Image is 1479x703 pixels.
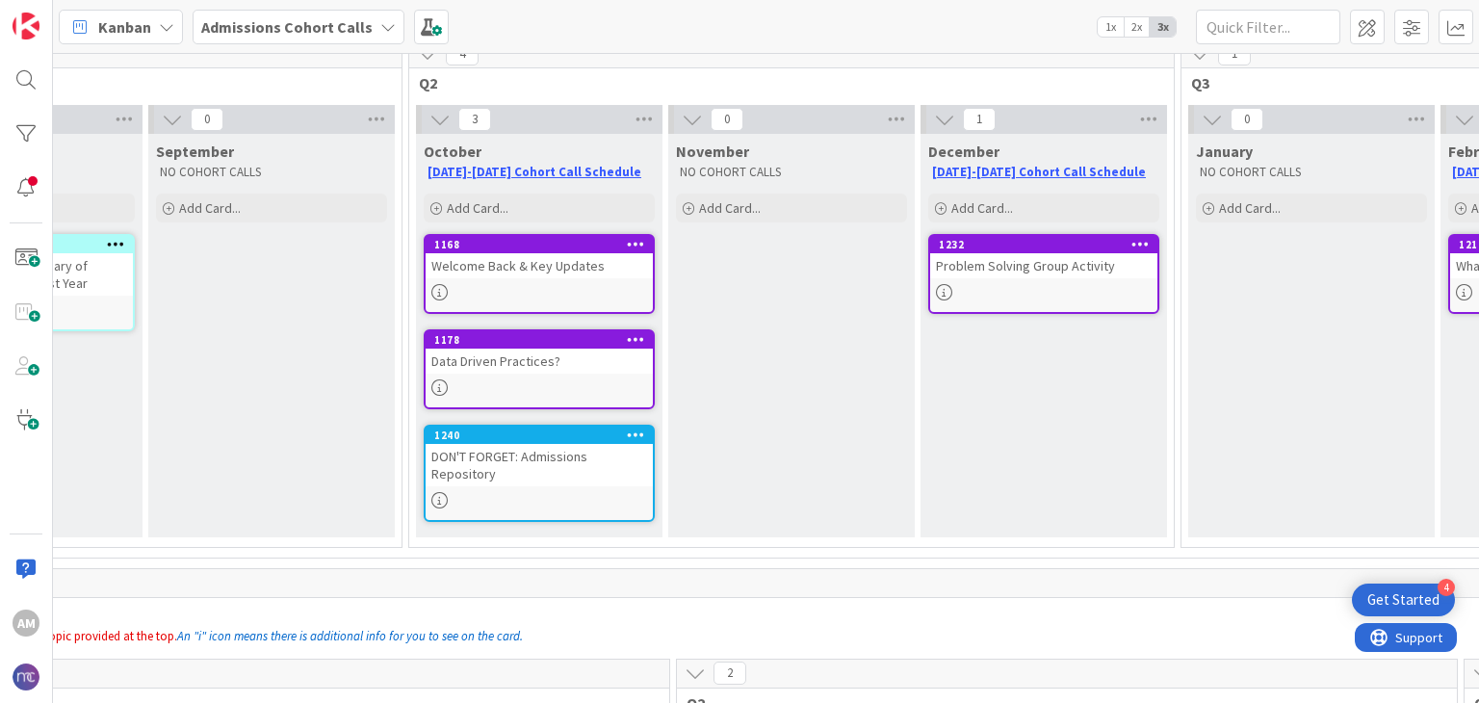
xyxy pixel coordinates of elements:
[1098,17,1124,37] span: 1x
[447,199,508,217] span: Add Card...
[1150,17,1176,37] span: 3x
[426,427,653,444] div: 1240
[939,238,1157,251] div: 1232
[98,15,151,39] span: Kanban
[13,664,39,690] img: avatar
[424,142,481,161] span: October
[676,142,749,161] span: November
[179,199,241,217] span: Add Card...
[426,427,653,486] div: 1240DON'T FORGET: Admissions Repository
[419,73,1150,92] span: Q2
[426,444,653,486] div: DON'T FORGET: Admissions Repository
[160,165,383,180] p: NO COHORT CALLS
[1231,108,1263,131] span: 0
[928,142,999,161] span: December
[699,199,761,217] span: Add Card...
[434,333,653,347] div: 1178
[1124,17,1150,37] span: 2x
[201,17,373,37] b: Admissions Cohort Calls
[40,3,88,26] span: Support
[434,429,653,442] div: 1240
[711,108,743,131] span: 0
[1218,42,1251,65] span: 1
[426,236,653,253] div: 1168
[177,628,523,644] em: An "i" icon means there is additional info for you to see on the card.
[13,610,39,637] div: AM
[680,165,903,180] p: NO COHORT CALLS
[426,253,653,278] div: Welcome Back & Key Updates
[426,349,653,374] div: Data Driven Practices?
[426,331,653,349] div: 1178
[930,236,1157,278] div: 1232Problem Solving Group Activity
[13,13,39,39] img: Visit kanbanzone.com
[930,253,1157,278] div: Problem Solving Group Activity
[426,236,653,278] div: 1168Welcome Back & Key Updates
[1352,584,1455,616] div: Open Get Started checklist, remaining modules: 4
[1196,142,1253,161] span: January
[1200,165,1423,180] p: NO COHORT CALLS
[1367,590,1440,610] div: Get Started
[1219,199,1281,217] span: Add Card...
[963,108,996,131] span: 1
[930,236,1157,253] div: 1232
[434,238,653,251] div: 1168
[1196,10,1340,44] input: Quick Filter...
[1438,579,1455,596] div: 4
[156,142,234,161] span: September
[428,164,641,180] a: [DATE]-[DATE] Cohort Call Schedule
[446,42,479,65] span: 4
[714,662,746,685] span: 2
[426,331,653,374] div: 1178Data Driven Practices?
[932,164,1146,180] a: [DATE]-[DATE] Cohort Call Schedule
[458,108,491,131] span: 3
[191,108,223,131] span: 0
[951,199,1013,217] span: Add Card...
